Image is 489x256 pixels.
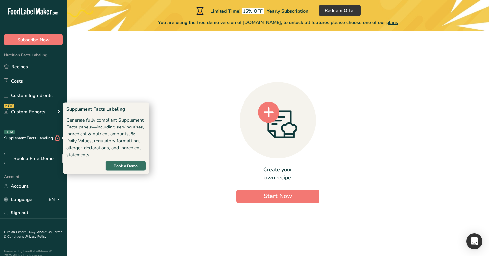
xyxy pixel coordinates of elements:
a: Language [4,194,32,205]
button: Subscribe Now [4,34,63,45]
button: Redeem Offer [319,5,361,16]
span: Redeem Offer [325,7,355,14]
button: Start Now [236,190,319,203]
span: You are using the free demo version of [DOMAIN_NAME], to unlock all features please choose one of... [158,19,398,26]
a: About Us . [37,230,53,234]
span: plans [386,19,398,26]
div: BETA [4,130,15,134]
div: Create your own recipe [236,166,319,182]
a: Privacy Policy [26,234,46,239]
div: Custom Reports [4,108,45,115]
div: Limited Time! [195,7,308,15]
div: Generate fully compliant Supplement Facts panels—including serving sizes, ingredient & nutrient a... [66,117,146,158]
span: Start Now [264,192,292,200]
a: Terms & Conditions . [4,230,62,239]
button: Book a Demo [105,161,146,171]
div: Open Intercom Messenger [466,233,482,249]
a: Book a Free Demo [4,153,63,164]
span: 15% OFF [242,8,264,14]
div: EN [49,196,63,204]
a: Hire an Expert . [4,230,28,234]
span: Subscribe Now [17,36,50,43]
span: Yearly Subscription [267,8,308,14]
div: NEW [4,104,14,108]
span: Book a Demo [114,163,138,169]
div: Supplement Facts Labeling [66,106,146,113]
a: FAQ . [29,230,37,234]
